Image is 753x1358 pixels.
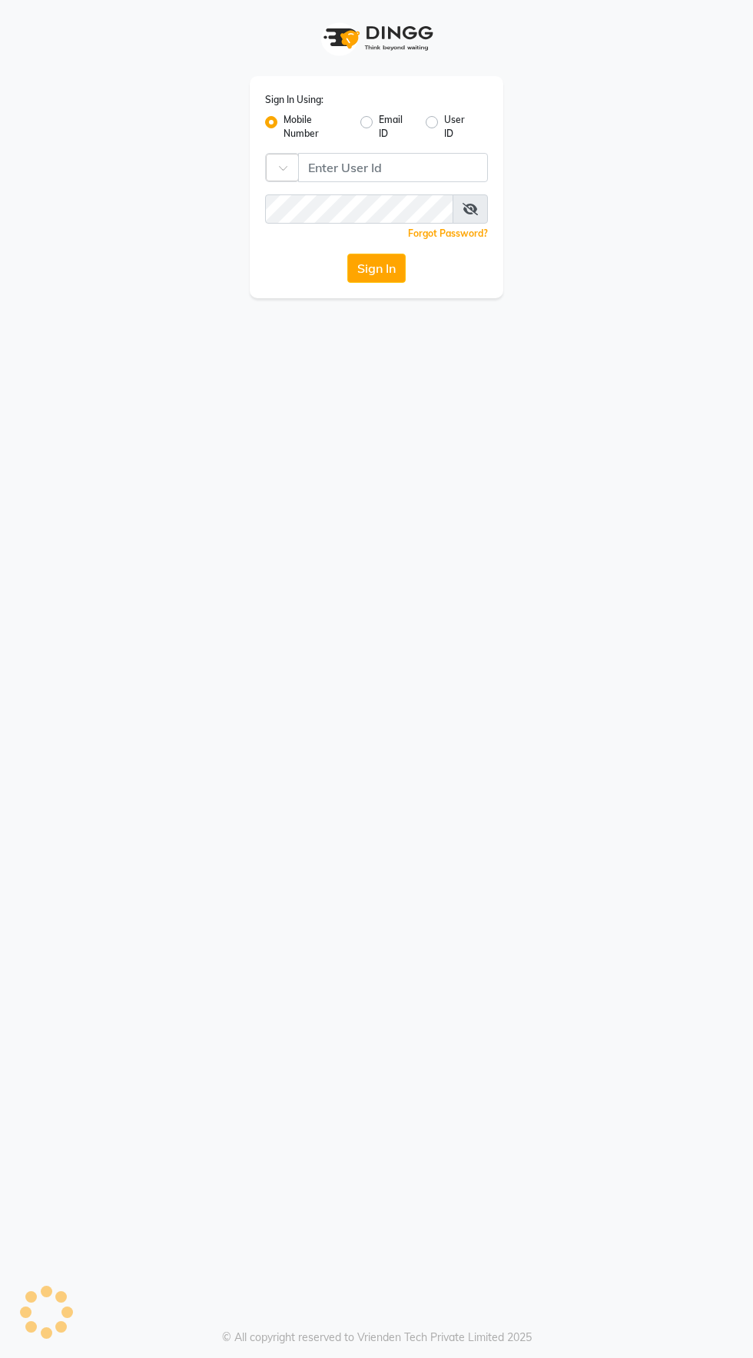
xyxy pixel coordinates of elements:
[444,113,476,141] label: User ID
[315,15,438,61] img: logo1.svg
[265,194,453,224] input: Username
[408,227,488,239] a: Forgot Password?
[284,113,348,141] label: Mobile Number
[298,153,488,182] input: Username
[379,113,413,141] label: Email ID
[265,93,323,107] label: Sign In Using:
[347,254,406,283] button: Sign In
